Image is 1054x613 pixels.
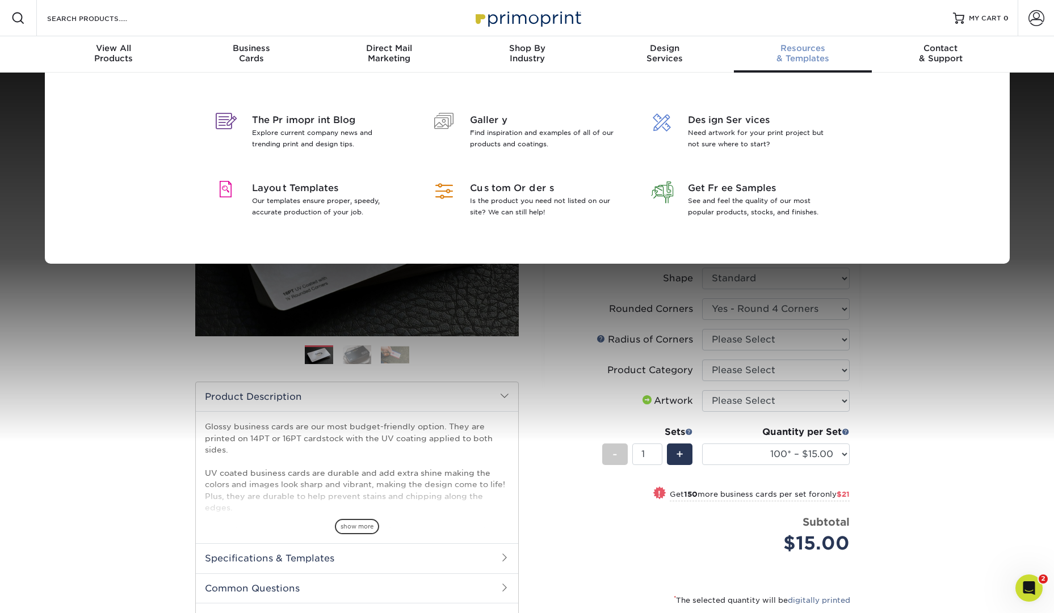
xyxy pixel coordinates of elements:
iframe: Google Customer Reviews [3,578,96,609]
span: Design [596,43,734,53]
span: $21 [837,490,850,498]
span: only [820,490,850,498]
a: Shop ByIndustry [458,36,596,73]
img: Primoprint [471,6,584,30]
a: Design Services Need artwork for your print project but not sure where to start? [645,100,846,168]
a: Layout Templates Our templates ensure proper, speedy, accurate production of your job. [209,168,410,236]
strong: Subtotal [803,515,850,528]
span: MY CART [969,14,1001,23]
div: & Support [872,43,1010,64]
span: ! [658,488,661,500]
h2: Specifications & Templates [196,543,518,573]
div: & Templates [734,43,872,64]
div: Industry [458,43,596,64]
span: Design Services [688,113,835,127]
a: Contact& Support [872,36,1010,73]
span: Custom Orders [470,181,617,195]
a: BusinessCards [182,36,320,73]
span: The Primoprint Blog [252,113,399,127]
small: Get more business cards per set for [670,490,850,501]
span: show more [335,519,379,534]
iframe: Intercom live chat [1015,574,1043,602]
strong: 150 [684,490,698,498]
span: Contact [872,43,1010,53]
a: digitally printed [788,596,850,604]
p: Our templates ensure proper, speedy, accurate production of your job. [252,195,399,218]
span: + [676,446,683,463]
a: View AllProducts [45,36,183,73]
span: Gallery [470,113,617,127]
div: Services [596,43,734,64]
h2: Common Questions [196,573,518,603]
small: The selected quantity will be [674,596,850,604]
div: $15.00 [711,530,850,557]
span: Get Free Samples [688,181,835,195]
a: Get Free Samples See and feel the quality of our most popular products, stocks, and finishes. [645,168,846,236]
span: Resources [734,43,872,53]
span: 0 [1003,14,1009,22]
a: DesignServices [596,36,734,73]
input: SEARCH PRODUCTS..... [46,11,157,25]
span: View All [45,43,183,53]
a: Gallery Find inspiration and examples of all of our products and coatings. [427,100,628,168]
div: Products [45,43,183,64]
span: Layout Templates [252,181,399,195]
span: Business [182,43,320,53]
a: Resources& Templates [734,36,872,73]
div: Cards [182,43,320,64]
a: The Primoprint Blog Explore current company news and trending print and design tips. [209,100,410,168]
span: Shop By [458,43,596,53]
span: - [612,446,618,463]
div: Marketing [320,43,458,64]
p: See and feel the quality of our most popular products, stocks, and finishes. [688,195,835,218]
p: Is the product you need not listed on our site? We can still help! [470,195,617,218]
a: Custom Orders Is the product you need not listed on our site? We can still help! [427,168,628,236]
span: Direct Mail [320,43,458,53]
p: Need artwork for your print project but not sure where to start? [688,127,835,150]
a: Direct MailMarketing [320,36,458,73]
span: 2 [1039,574,1048,584]
p: Explore current company news and trending print and design tips. [252,127,399,150]
p: Find inspiration and examples of all of our products and coatings. [470,127,617,150]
